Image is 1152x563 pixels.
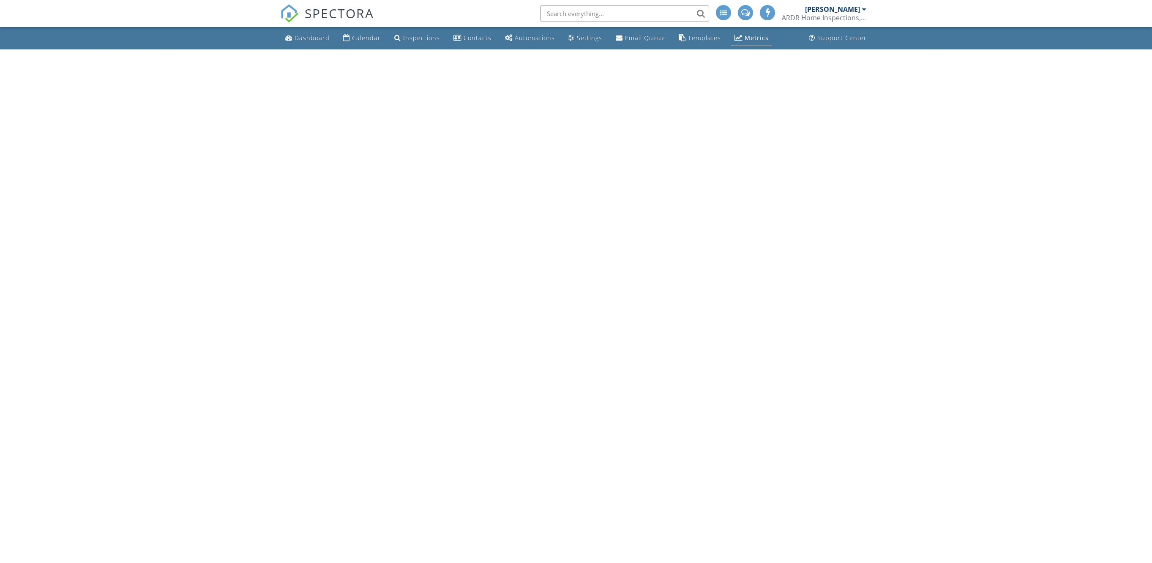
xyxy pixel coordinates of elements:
div: Settings [577,34,602,42]
div: Templates [688,34,721,42]
a: Calendar [340,30,384,46]
div: Contacts [464,34,491,42]
div: Dashboard [295,34,330,42]
a: Dashboard [282,30,333,46]
div: Inspections [403,34,440,42]
div: Email Queue [625,34,665,42]
a: Inspections [391,30,443,46]
div: Calendar [352,34,381,42]
a: Automations (Advanced) [502,30,558,46]
a: Email Queue [612,30,669,46]
div: Automations [515,34,555,42]
a: Contacts [450,30,495,46]
span: SPECTORA [305,4,374,22]
div: [PERSON_NAME] [805,5,860,14]
a: Settings [565,30,606,46]
a: SPECTORA [280,11,374,29]
a: Metrics [731,30,772,46]
img: The Best Home Inspection Software - Spectora [280,4,299,23]
input: Search everything... [540,5,709,22]
div: ARDR Home Inspections, LLC. [782,14,866,22]
a: Templates [675,30,724,46]
div: Metrics [745,34,769,42]
div: Support Center [817,34,867,42]
a: Support Center [805,30,870,46]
